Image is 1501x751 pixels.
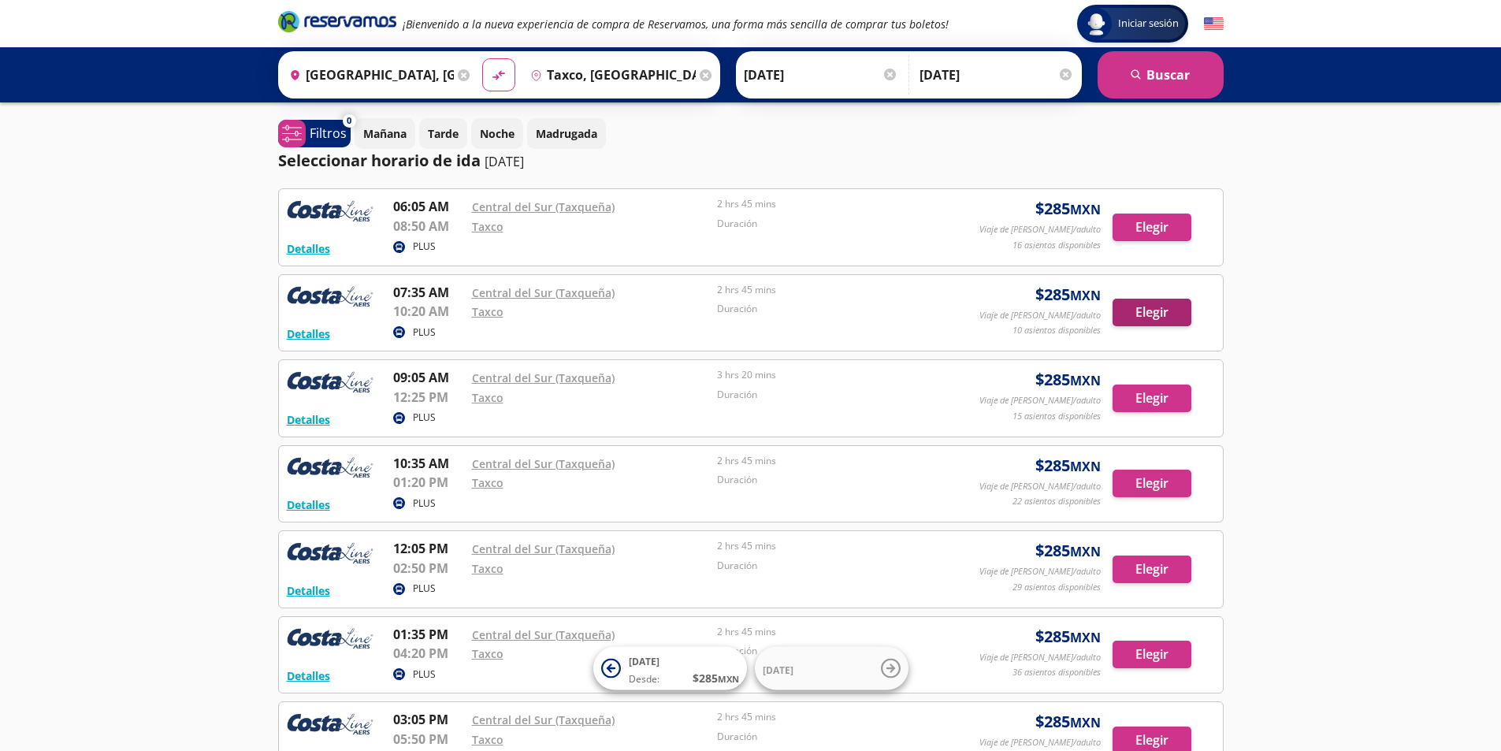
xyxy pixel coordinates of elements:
p: Viaje de [PERSON_NAME]/adulto [979,480,1101,493]
button: Elegir [1113,556,1191,583]
small: MXN [1070,372,1101,389]
a: Taxco [472,475,503,490]
button: 0Filtros [278,120,351,147]
button: Elegir [1113,299,1191,326]
p: Seleccionar horario de ida [278,149,481,173]
button: Noche [471,118,523,149]
small: MXN [1070,458,1101,475]
button: Mañana [355,118,415,149]
span: 0 [347,114,351,128]
p: PLUS [413,411,436,425]
button: Detalles [287,667,330,684]
p: PLUS [413,240,436,254]
p: Viaje de [PERSON_NAME]/adulto [979,736,1101,749]
a: Taxco [472,219,503,234]
p: Duración [717,388,955,402]
p: 10 asientos disponibles [1012,324,1101,337]
p: 01:20 PM [393,473,464,492]
p: Duración [717,217,955,231]
a: Brand Logo [278,9,396,38]
span: $ 285 [1035,368,1101,392]
small: MXN [1070,714,1101,731]
p: 05:50 PM [393,730,464,749]
small: MXN [1070,201,1101,218]
button: Elegir [1113,641,1191,668]
p: 2 hrs 45 mins [717,454,955,468]
p: Duración [717,730,955,744]
p: PLUS [413,496,436,511]
input: Buscar Destino [524,55,696,95]
p: 10:35 AM [393,454,464,473]
p: Filtros [310,124,347,143]
p: Viaje de [PERSON_NAME]/adulto [979,565,1101,578]
a: Central del Sur (Taxqueña) [472,370,615,385]
a: Central del Sur (Taxqueña) [472,199,615,214]
button: Elegir [1113,214,1191,241]
p: 29 asientos disponibles [1012,581,1101,594]
span: $ 285 [1035,197,1101,221]
small: MXN [1070,287,1101,304]
a: Central del Sur (Taxqueña) [472,285,615,300]
p: Duración [717,302,955,316]
img: RESERVAMOS [287,710,373,742]
span: Iniciar sesión [1112,16,1185,32]
button: Detalles [287,240,330,257]
span: [DATE] [763,663,793,676]
button: Elegir [1113,470,1191,497]
p: 04:20 PM [393,644,464,663]
a: Taxco [472,390,503,405]
img: RESERVAMOS [287,539,373,571]
p: 08:50 AM [393,217,464,236]
img: RESERVAMOS [287,625,373,656]
button: Detalles [287,411,330,428]
span: [DATE] [629,655,659,668]
input: Buscar Origen [283,55,455,95]
img: RESERVAMOS [287,197,373,229]
p: Viaje de [PERSON_NAME]/adulto [979,651,1101,664]
p: 09:05 AM [393,368,464,387]
p: 15 asientos disponibles [1012,410,1101,423]
button: English [1204,14,1224,34]
img: RESERVAMOS [287,283,373,314]
p: 02:50 PM [393,559,464,578]
p: 03:05 PM [393,710,464,729]
span: $ 285 [1035,454,1101,478]
img: RESERVAMOS [287,454,373,485]
a: Central del Sur (Taxqueña) [472,712,615,727]
p: Duración [717,644,955,658]
p: 36 asientos disponibles [1012,666,1101,679]
p: 2 hrs 45 mins [717,710,955,724]
p: 10:20 AM [393,302,464,321]
p: Duración [717,473,955,487]
p: PLUS [413,667,436,682]
input: Elegir Fecha [744,55,898,95]
a: Taxco [472,561,503,576]
p: 2 hrs 45 mins [717,539,955,553]
p: PLUS [413,582,436,596]
img: RESERVAMOS [287,368,373,400]
button: [DATE] [755,647,908,690]
p: Noche [480,125,515,142]
span: $ 285 [693,670,739,686]
small: MXN [1070,543,1101,560]
span: $ 285 [1035,283,1101,307]
p: Viaje de [PERSON_NAME]/adulto [979,394,1101,407]
p: 3 hrs 20 mins [717,368,955,382]
a: Central del Sur (Taxqueña) [472,627,615,642]
p: 01:35 PM [393,625,464,644]
button: Detalles [287,496,330,513]
p: Viaje de [PERSON_NAME]/adulto [979,309,1101,322]
p: Tarde [428,125,459,142]
a: Taxco [472,646,503,661]
p: 2 hrs 45 mins [717,283,955,297]
p: 16 asientos disponibles [1012,239,1101,252]
a: Central del Sur (Taxqueña) [472,541,615,556]
em: ¡Bienvenido a la nueva experiencia de compra de Reservamos, una forma más sencilla de comprar tus... [403,17,949,32]
i: Brand Logo [278,9,396,33]
a: Taxco [472,732,503,747]
span: Desde: [629,672,659,686]
p: Duración [717,559,955,573]
button: Tarde [419,118,467,149]
a: Central del Sur (Taxqueña) [472,456,615,471]
a: Taxco [472,304,503,319]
